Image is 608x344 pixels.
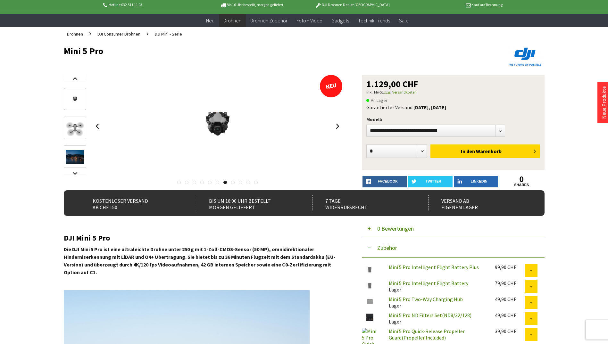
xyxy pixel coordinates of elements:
div: Bis um 16:00 Uhr bestellt Morgen geliefert [196,195,298,211]
img: DJI [506,46,545,67]
a: Mini 5 Pro Two-Way Charging Hub [389,296,463,302]
a: DJI Consumer Drohnen [94,27,144,41]
a: DJI Mini - Serie [152,27,185,41]
a: Drohnen Zubehör [246,14,292,27]
a: Foto + Video [292,14,327,27]
div: 39,90 CHF [495,328,525,334]
a: Gadgets [327,14,354,27]
div: Lager [384,280,490,293]
span: twitter [426,179,441,183]
button: 0 Bewertungen [362,219,545,238]
span: Gadgets [331,17,349,24]
p: inkl. MwSt. [366,88,540,96]
span: facebook [378,179,398,183]
a: Mini 5 Pro Intelligent Flight Battery Plus [389,264,479,270]
div: 49,90 CHF [495,312,525,318]
a: Drohnen [219,14,246,27]
p: DJI Drohnen Dealer [GEOGRAPHIC_DATA] [302,1,402,9]
span: Drohnen Zubehör [250,17,287,24]
span: Drohnen [67,31,83,37]
img: Mini 5 Pro Two-Way Charging Hub [362,296,378,307]
a: Drohnen [64,27,86,41]
span: Sale [399,17,409,24]
a: 0 [499,176,544,183]
div: 49,90 CHF [495,296,525,302]
div: Versand ab eigenem Lager [428,195,530,211]
a: twitter [408,176,453,187]
a: Neue Produkte [601,86,607,119]
a: LinkedIn [454,176,498,187]
span: DJI Consumer Drohnen [97,31,140,37]
a: Technik-Trends [354,14,395,27]
p: Bis 16 Uhr bestellt, morgen geliefert. [202,1,302,9]
a: facebook [362,176,407,187]
a: Mini 5 Pro ND Filters Set(ND8/32/128) [389,312,471,318]
img: Mini 5 Pro Intelligent Flight Battery [362,280,378,291]
div: 79,90 CHF [495,280,525,286]
span: Warenkorb [476,148,502,154]
span: Technik-Trends [358,17,390,24]
span: Drohnen [223,17,241,24]
button: Zubehör [362,238,545,258]
img: Mini 5 Pro Intelligent Flight Battery Plus [362,264,378,274]
span: An Lager [366,96,387,104]
button: In den Warenkorb [430,144,540,158]
h2: DJI Mini 5 Pro [64,234,343,242]
div: Kostenloser Versand ab CHF 150 [80,195,182,211]
div: 99,90 CHF [495,264,525,270]
div: 7 Tage Widerrufsrecht [312,195,414,211]
img: Mini 5 Pro Quick-Release Propeller Guard(Propeller Included) [362,328,378,344]
a: Mini 5 Pro Intelligent Flight Battery [389,280,468,286]
span: Foto + Video [296,17,322,24]
div: Lager [384,296,490,309]
span: Neu [206,17,214,24]
p: Hotline 032 511 11 03 [102,1,202,9]
p: Modell: [366,116,540,123]
strong: Die DJI Mini 5 Pro ist eine ultraleichte Drohne unter 250 g mit 1-Zoll-CMOS-Sensor (50 MP), omnid... [64,246,336,275]
div: Lager [384,312,490,325]
img: Mini 5 Pro ND Filters Set(ND8/32/128) [362,312,378,323]
a: Mini 5 Pro Quick-Release Propeller Guard(Propeller Included) [389,328,465,341]
h1: Mini 5 Pro [64,46,448,56]
span: LinkedIn [471,179,487,183]
a: zzgl. Versandkosten [384,90,417,94]
a: Neu [202,14,219,27]
a: shares [499,183,544,187]
span: In den [461,148,475,154]
a: Sale [395,14,413,27]
span: 1.129,00 CHF [366,79,418,88]
b: [DATE], [DATE] [413,104,446,111]
p: Kauf auf Rechnung [403,1,503,9]
div: Garantierter Versand: [366,104,540,111]
span: DJI Mini - Serie [155,31,182,37]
